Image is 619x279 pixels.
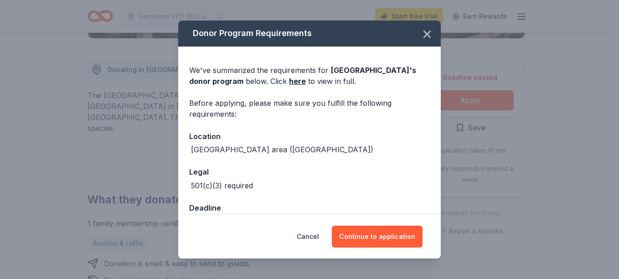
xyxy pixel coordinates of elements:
[189,98,430,119] div: Before applying, please make sure you fulfill the following requirements:
[178,21,441,46] div: Donor Program Requirements
[189,202,430,214] div: Deadline
[191,180,253,191] div: 501(c)(3) required
[189,130,430,142] div: Location
[332,226,423,248] button: Continue to application
[289,76,306,87] a: here
[297,226,319,248] button: Cancel
[189,166,430,178] div: Legal
[191,144,373,155] div: [GEOGRAPHIC_DATA] area ([GEOGRAPHIC_DATA])
[189,65,430,87] div: We've summarized the requirements for below. Click to view in full.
